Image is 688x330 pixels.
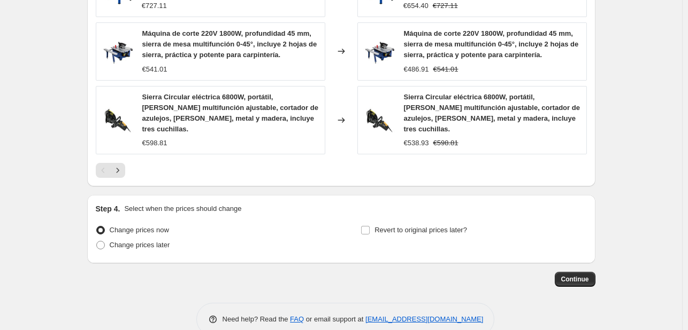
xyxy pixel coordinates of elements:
[142,93,318,133] span: Sierra Circular eléctrica 6800W, portátil, [PERSON_NAME] multifunción ajustable, cortador de azul...
[404,138,429,148] div: €538.93
[433,64,458,75] strike: €541.01
[142,138,167,148] div: €598.81
[110,163,125,178] button: Next
[223,315,291,323] span: Need help? Read the
[403,1,429,11] div: €654.40
[110,241,170,249] span: Change prices later
[404,29,579,59] span: Máquina de corte 220V 1800W, profundidad 45 mm, sierra de mesa multifunción 0-45°, incluye 2 hoja...
[561,275,589,284] span: Continue
[304,315,365,323] span: or email support at
[102,35,134,67] img: 51fe3iILtTS_80x.jpg
[404,93,580,133] span: Sierra Circular eléctrica 6800W, portátil, [PERSON_NAME] multifunción ajustable, cortador de azul...
[433,138,458,148] strike: €598.81
[96,163,125,178] nav: Pagination
[363,104,395,136] img: 41jPXSgxiZL_80x.jpg
[142,64,167,75] div: €541.01
[142,29,317,59] span: Máquina de corte 220V 1800W, profundidad 45 mm, sierra de mesa multifunción 0-45°, incluye 2 hoja...
[110,226,169,234] span: Change prices now
[290,315,304,323] a: FAQ
[555,272,595,287] button: Continue
[102,104,134,136] img: 41jPXSgxiZL_80x.jpg
[142,1,167,11] div: €727.11
[365,315,483,323] a: [EMAIL_ADDRESS][DOMAIN_NAME]
[404,64,429,75] div: €486.91
[433,1,458,11] strike: €727.11
[124,203,241,214] p: Select when the prices should change
[363,35,395,67] img: 51fe3iILtTS_80x.jpg
[96,203,120,214] h2: Step 4.
[374,226,467,234] span: Revert to original prices later?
